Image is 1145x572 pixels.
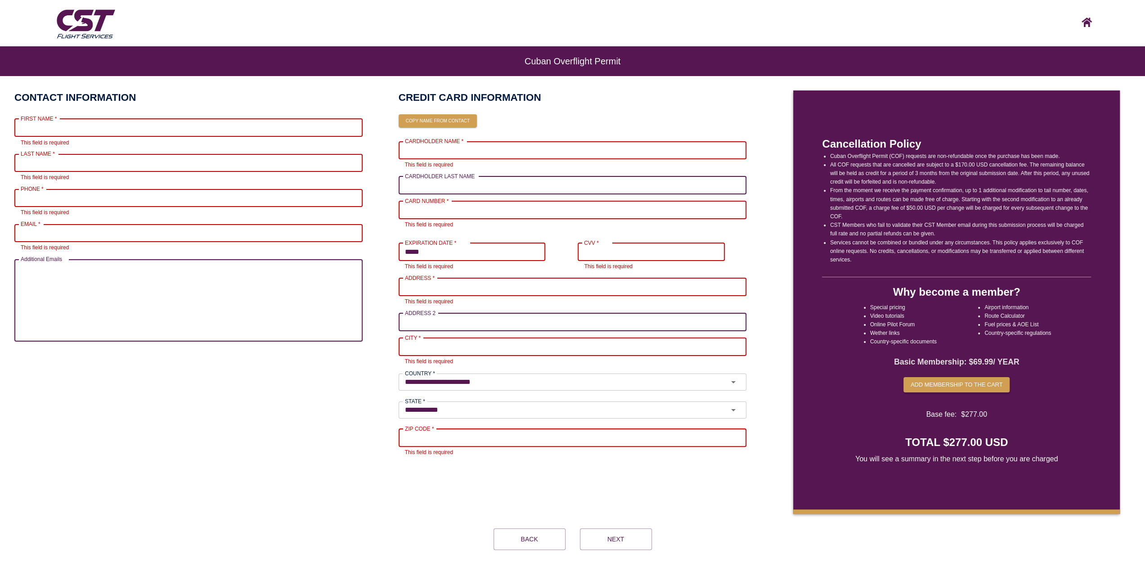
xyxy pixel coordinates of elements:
[405,309,436,317] label: ADDRESS 2
[830,161,1091,187] li: All COF requests that are cancelled are subject to a $170.00 USD cancellation fee. The remaining ...
[723,376,744,388] button: Open
[405,262,557,271] p: This field is required
[894,357,1019,366] strong: Basic Membership: $ 69.99 / YEAR
[830,186,1091,221] li: From the moment we receive the payment confirmation, up to 1 additional modification to tail numb...
[830,221,1091,238] li: CST Members who fail to validate their CST Member email during this submission process will be ch...
[830,239,1091,265] li: Services cannot be combined or bundled under any circumstances. This policy applies exclusively t...
[21,173,356,182] p: This field is required
[405,137,463,145] label: CARDHOLDER NAME *
[984,303,1051,312] li: Airport information
[494,528,566,550] button: Back
[21,150,55,158] label: LAST NAME *
[21,115,57,122] label: FIRST NAME *
[405,448,741,457] p: This field is required
[21,208,356,217] p: This field is required
[1082,18,1092,27] img: CST logo, click here to go home screen
[893,284,1020,300] h4: Why become a member?
[870,329,937,338] li: Wether links
[584,239,599,247] label: CVV *
[405,397,425,405] label: STATE *
[405,274,435,282] label: ADDRESS *
[405,172,475,180] label: CARDHOLDER LAST NAME
[405,197,449,205] label: CARD NUMBER *
[405,357,741,366] p: This field is required
[14,90,136,104] h2: CONTACT INFORMATION
[405,161,741,170] p: This field is required
[822,136,1091,152] p: Cancellation Policy
[870,312,937,320] li: Video tutorials
[405,425,434,432] label: ZIP CODE *
[405,297,741,306] p: This field is required
[903,377,1010,392] button: Add membership to the cart
[405,221,741,230] p: This field is required
[984,312,1051,320] li: Route Calculator
[21,139,356,148] p: This field is required
[580,528,652,550] button: Next
[405,239,456,247] label: EXPIRATION DATE *
[584,262,736,271] p: This field is required
[870,338,937,346] li: Country-specific documents
[830,152,1091,161] li: Cuban Overflight Permit (COF) requests are non-refundable once the purchase has been made.
[21,185,44,193] label: PHONE *
[21,255,62,263] label: Additional Emails
[870,303,937,312] li: Special pricing
[984,329,1051,338] li: Country-specific regulations
[984,320,1051,329] li: Fuel prices & AOE List
[21,243,356,252] p: This field is required
[870,320,937,329] li: Online Pilot Forum
[36,61,1109,62] h6: Cuban Overflight Permit
[855,454,1058,464] span: You will see a summary in the next step before you are charged
[21,343,356,352] p: Up to X email addresses separated by a comma
[905,435,1008,450] h4: TOTAL $277.00 USD
[961,409,987,420] span: $ 277.00
[926,409,956,420] span: Base fee:
[399,114,477,128] button: Copy name from contact
[405,369,435,377] label: COUNTRY *
[54,6,117,41] img: CST Flight Services logo
[405,334,421,342] label: CITY *
[723,404,744,416] button: Open
[21,220,40,228] label: EMAIL *
[399,90,747,104] h2: CREDIT CARD INFORMATION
